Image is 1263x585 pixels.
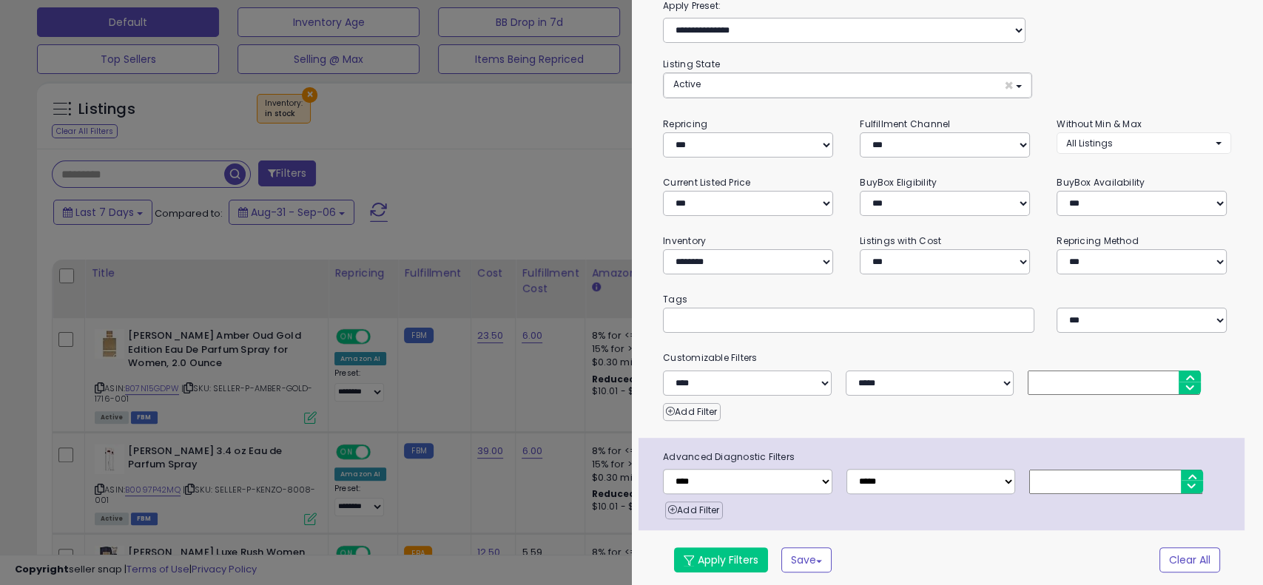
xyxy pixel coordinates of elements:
[1003,78,1013,93] span: ×
[1057,118,1142,130] small: Without Min & Max
[673,78,701,90] span: Active
[652,291,1242,308] small: Tags
[663,234,706,247] small: Inventory
[663,118,707,130] small: Repricing
[1159,547,1220,572] button: Clear All
[1066,137,1113,149] span: All Listings
[663,403,720,421] button: Add Filter
[860,118,950,130] small: Fulfillment Channel
[1057,132,1231,154] button: All Listings
[860,234,941,247] small: Listings with Cost
[652,350,1242,366] small: Customizable Filters
[664,73,1031,98] button: Active ×
[663,58,720,70] small: Listing State
[1057,234,1139,247] small: Repricing Method
[652,449,1245,465] span: Advanced Diagnostic Filters
[674,547,768,572] button: Apply Filters
[781,547,832,572] button: Save
[1057,176,1145,189] small: BuyBox Availability
[860,176,937,189] small: BuyBox Eligibility
[665,501,722,519] button: Add Filter
[663,176,750,189] small: Current Listed Price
